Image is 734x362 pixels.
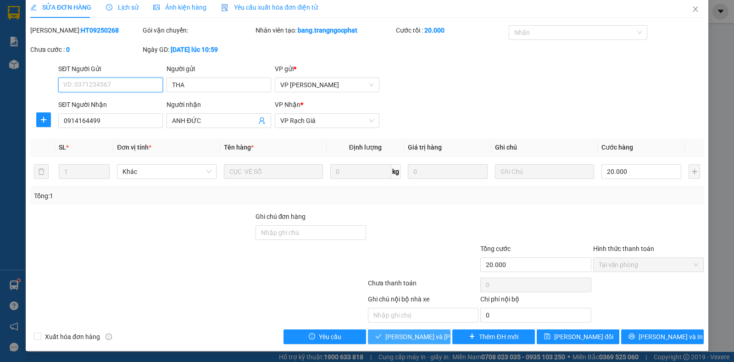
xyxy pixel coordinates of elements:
div: Cước rồi : [396,25,506,35]
span: clock-circle [106,4,112,11]
span: Tại văn phòng [599,258,698,272]
span: VP Hà Tiên [280,78,374,92]
span: Yêu cầu xuất hóa đơn điện tử [221,4,318,11]
span: Lịch sử [106,4,139,11]
div: Người nhận [167,100,271,110]
b: HT09250268 [81,27,119,34]
span: picture [153,4,160,11]
span: Khác [122,165,211,178]
span: user-add [258,117,266,124]
span: Xuất hóa đơn hàng [41,332,104,342]
span: Yêu cầu [319,332,341,342]
span: Đơn vị tính [117,144,151,151]
span: SL [59,144,66,151]
strong: [STREET_ADDRESS] [PERSON_NAME] [70,52,146,72]
div: Gói vận chuyển: [143,25,253,35]
button: delete [34,164,49,179]
div: Chưa cước : [30,45,141,55]
span: [PERSON_NAME] và In [639,332,703,342]
span: Thêm ĐH mới [479,332,518,342]
span: Định lượng [349,144,382,151]
span: close [692,6,699,13]
div: Chi phí nội bộ [480,294,591,308]
span: plus [37,116,50,123]
span: Địa chỉ: [70,42,146,72]
span: plus [469,333,475,340]
div: Người gửi [167,64,271,74]
div: Chưa thanh toán [367,278,479,294]
span: exclamation-circle [309,333,315,340]
span: Tên hàng [224,144,254,151]
img: icon [221,4,228,11]
input: VD: Bàn, Ghế [224,164,323,179]
span: Giá trị hàng [408,144,442,151]
span: [PERSON_NAME] và [PERSON_NAME] hàng [385,332,509,342]
button: check[PERSON_NAME] và [PERSON_NAME] hàng [368,329,450,344]
label: Ghi chú đơn hàng [256,213,306,220]
div: Ngày GD: [143,45,253,55]
label: Hình thức thanh toán [593,245,654,252]
span: check [375,333,382,340]
div: Tổng: 1 [34,191,284,201]
span: VP Rạch Giá [280,114,374,128]
button: exclamation-circleYêu cầu [284,329,366,344]
b: 0 [66,46,70,53]
div: Ghi chú nội bộ nhà xe [368,294,478,308]
span: Ảnh kiện hàng [153,4,206,11]
span: [PERSON_NAME] đổi [554,332,613,342]
span: Địa chỉ: [4,32,69,62]
input: 0 [408,164,488,179]
span: Tổng cước [480,245,511,252]
span: Cước hàng [601,144,633,151]
b: 20.000 [424,27,445,34]
span: VP Nhận [275,101,300,108]
button: printer[PERSON_NAME] và In [621,329,704,344]
div: Nhân viên tạo: [256,25,395,35]
input: Ghi chú đơn hàng [256,225,366,240]
span: Điện thoại: [4,64,68,94]
input: Nhập ghi chú [368,308,478,323]
div: SĐT Người Nhận [58,100,163,110]
span: kg [391,164,400,179]
div: VP gửi [275,64,379,74]
input: Ghi Chú [495,164,594,179]
b: [DATE] lúc 10:59 [171,46,218,53]
div: [PERSON_NAME]: [30,25,141,35]
span: VP Rạch Giá [4,21,51,31]
span: info-circle [106,334,112,340]
button: save[PERSON_NAME] đổi [537,329,619,344]
span: printer [628,333,635,340]
strong: NHÀ XE [PERSON_NAME] [11,4,139,17]
div: SĐT Người Gửi [58,64,163,74]
th: Ghi chú [491,139,598,156]
button: plus [689,164,700,179]
strong: 260A, [PERSON_NAME] [PERSON_NAME] [4,32,69,62]
span: save [544,333,550,340]
span: SỬA ĐƠN HÀNG [30,4,91,11]
button: plusThêm ĐH mới [452,329,535,344]
b: bang.trangngocphat [298,27,357,34]
span: edit [30,4,37,11]
span: VP [PERSON_NAME] [70,21,135,41]
button: plus [36,112,51,127]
